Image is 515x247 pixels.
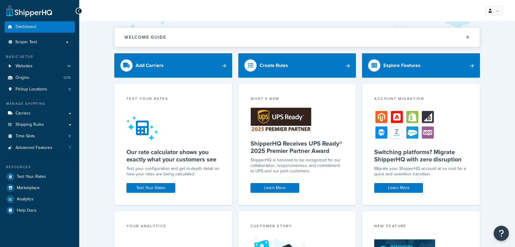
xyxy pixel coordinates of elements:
[5,171,75,182] a: Test Your Rates
[17,197,34,202] span: Analytics
[69,134,71,139] span: 0
[374,223,468,230] div: New Feature
[5,21,75,33] a: Dashboard
[374,96,468,103] div: Account Migration
[5,194,75,205] a: Analytics
[5,108,75,119] a: Carriers
[250,96,344,103] div: What's New
[362,53,480,78] a: Explore Features
[5,72,75,83] a: Origins1276
[5,142,75,153] a: Advanced Features7
[126,183,175,193] a: Test Your Rates
[16,145,52,150] span: Advanced Features
[250,183,299,193] a: Learn More
[16,134,35,139] span: Time Slots
[5,84,75,95] li: Pickup Locations
[5,131,75,142] a: Time Slots0
[5,54,75,59] div: Basic Setup
[5,182,75,193] a: Marketplace
[5,205,75,216] a: Help Docs
[136,61,164,70] div: Add Carriers
[126,223,220,230] div: Your Analytics
[63,75,71,80] span: 1276
[126,96,220,103] div: Test your rates
[5,101,75,106] div: Manage Shipping
[17,208,37,213] span: Help Docs
[250,140,344,154] h5: ShipperHQ Receives UPS Ready® 2025 Premier Partner Award
[5,131,75,142] li: Time Slots
[69,145,71,150] span: 7
[16,24,36,30] span: Dashboard
[374,183,423,193] a: Learn More
[5,84,75,95] a: Pickup Locations0
[16,75,29,80] span: Origins
[5,164,75,170] div: Resources
[250,157,344,174] p: ShipperHQ is honored to be recognized for our collaboration, responsiveness, and commitment to UP...
[374,148,468,163] h5: Switching platforms? Migrate ShipperHQ with zero disruption
[5,119,75,130] a: Shipping Rules
[383,61,421,70] div: Explore Features
[126,166,220,177] div: Test your configuration and get in-depth detail on how your rates are being calculated.
[16,122,44,127] span: Shipping Rules
[250,223,344,230] div: Customer Story
[16,87,47,92] span: Pickup Locations
[238,53,356,78] a: Create Rules
[16,64,33,69] span: Websites
[5,61,75,72] li: Websites
[17,185,40,191] span: Marketplace
[126,148,220,163] h5: Our rate calculator shows you exactly what your customers see
[69,87,71,92] span: 0
[124,35,166,40] h2: Welcome Guide
[114,53,232,78] a: Add Carriers
[16,111,30,116] span: Carriers
[67,64,71,69] span: 14
[5,61,75,72] a: Websites14
[5,142,75,153] li: Advanced Features
[5,72,75,83] li: Origins
[17,174,46,179] span: Test Your Rates
[115,28,480,47] button: Welcome Guide
[374,166,468,177] div: Migrate your ShipperHQ account at no cost for a quick and seamless transition.
[15,40,37,45] span: Scope: Test
[494,226,509,241] button: Open Resource Center
[260,61,288,70] div: Create Rules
